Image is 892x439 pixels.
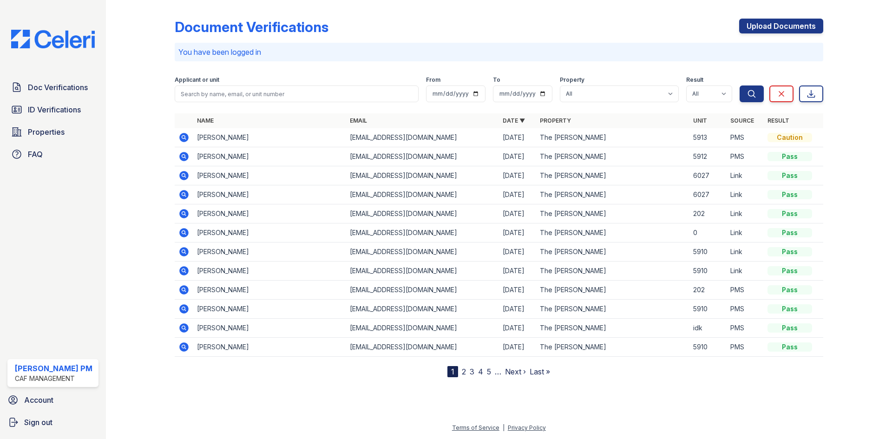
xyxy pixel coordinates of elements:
td: The [PERSON_NAME] [536,319,689,338]
a: Properties [7,123,98,141]
div: Document Verifications [175,19,328,35]
div: CAF Management [15,374,92,383]
td: The [PERSON_NAME] [536,300,689,319]
p: You have been logged in [178,46,820,58]
a: Next › [505,367,526,376]
div: Pass [767,247,812,256]
span: Account [24,394,53,406]
td: [PERSON_NAME] [193,185,346,204]
a: Last » [530,367,550,376]
td: [EMAIL_ADDRESS][DOMAIN_NAME] [346,147,499,166]
td: The [PERSON_NAME] [536,223,689,242]
a: Unit [693,117,707,124]
div: [PERSON_NAME] PM [15,363,92,374]
td: 0 [689,223,727,242]
td: [EMAIL_ADDRESS][DOMAIN_NAME] [346,242,499,262]
td: 5910 [689,242,727,262]
td: 6027 [689,166,727,185]
td: 5912 [689,147,727,166]
td: [DATE] [499,338,536,357]
td: [PERSON_NAME] [193,147,346,166]
a: 3 [470,367,474,376]
label: Applicant or unit [175,76,219,84]
td: [EMAIL_ADDRESS][DOMAIN_NAME] [346,223,499,242]
td: [EMAIL_ADDRESS][DOMAIN_NAME] [346,204,499,223]
span: Doc Verifications [28,82,88,93]
td: The [PERSON_NAME] [536,166,689,185]
td: PMS [727,338,764,357]
td: [DATE] [499,166,536,185]
td: [PERSON_NAME] [193,262,346,281]
td: [DATE] [499,128,536,147]
span: … [495,366,501,377]
td: [EMAIL_ADDRESS][DOMAIN_NAME] [346,262,499,281]
a: Email [350,117,367,124]
td: [DATE] [499,147,536,166]
a: Account [4,391,102,409]
td: [EMAIL_ADDRESS][DOMAIN_NAME] [346,128,499,147]
td: [EMAIL_ADDRESS][DOMAIN_NAME] [346,300,499,319]
td: 5913 [689,128,727,147]
div: Pass [767,228,812,237]
td: The [PERSON_NAME] [536,242,689,262]
td: [DATE] [499,204,536,223]
td: [PERSON_NAME] [193,128,346,147]
div: Pass [767,152,812,161]
div: | [503,424,505,431]
td: [PERSON_NAME] [193,338,346,357]
td: Link [727,262,764,281]
a: Result [767,117,789,124]
label: Result [686,76,703,84]
td: Link [727,223,764,242]
td: The [PERSON_NAME] [536,185,689,204]
span: ID Verifications [28,104,81,115]
div: Pass [767,171,812,180]
input: Search by name, email, or unit number [175,85,419,102]
a: Sign out [4,413,102,432]
a: Privacy Policy [508,424,546,431]
td: The [PERSON_NAME] [536,262,689,281]
td: [EMAIL_ADDRESS][DOMAIN_NAME] [346,281,499,300]
td: [DATE] [499,223,536,242]
div: Pass [767,285,812,295]
td: [EMAIL_ADDRESS][DOMAIN_NAME] [346,319,499,338]
a: 2 [462,367,466,376]
td: [DATE] [499,185,536,204]
div: Pass [767,342,812,352]
td: [DATE] [499,300,536,319]
td: [DATE] [499,319,536,338]
td: PMS [727,128,764,147]
td: PMS [727,300,764,319]
td: [PERSON_NAME] [193,242,346,262]
a: 5 [487,367,491,376]
td: [PERSON_NAME] [193,281,346,300]
div: Pass [767,304,812,314]
a: 4 [478,367,483,376]
td: [PERSON_NAME] [193,166,346,185]
a: Doc Verifications [7,78,98,97]
td: PMS [727,319,764,338]
a: FAQ [7,145,98,164]
label: To [493,76,500,84]
td: 202 [689,204,727,223]
td: The [PERSON_NAME] [536,281,689,300]
a: Upload Documents [739,19,823,33]
div: Pass [767,323,812,333]
td: 5910 [689,300,727,319]
div: Caution [767,133,812,142]
td: [PERSON_NAME] [193,223,346,242]
td: 5910 [689,262,727,281]
td: 6027 [689,185,727,204]
a: Source [730,117,754,124]
div: 1 [447,366,458,377]
td: Link [727,204,764,223]
td: Link [727,166,764,185]
label: Property [560,76,584,84]
td: [DATE] [499,281,536,300]
a: Property [540,117,571,124]
td: PMS [727,147,764,166]
td: The [PERSON_NAME] [536,338,689,357]
td: The [PERSON_NAME] [536,204,689,223]
a: Terms of Service [452,424,499,431]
